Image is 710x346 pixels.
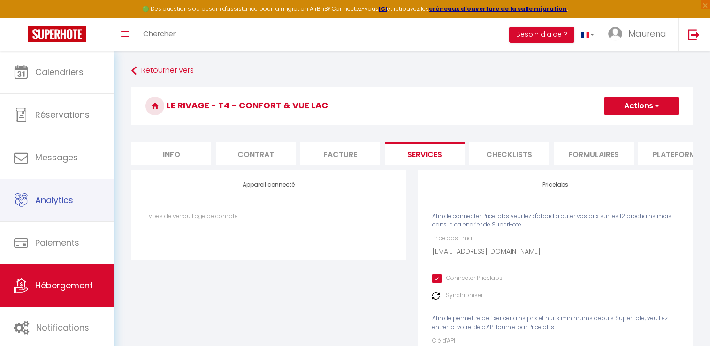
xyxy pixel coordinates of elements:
li: Formulaires [554,142,634,165]
img: Super Booking [28,26,86,42]
li: Info [131,142,211,165]
li: Services [385,142,465,165]
span: Afin de connecter PriceLabs veuillez d'abord ajouter vos prix sur les 12 prochains mois dans le c... [432,212,672,229]
span: Calendriers [35,66,84,78]
button: Besoin d'aide ? [509,27,574,43]
label: Pricelabs Email [432,234,475,243]
img: NO IMAGE [432,292,440,300]
a: Chercher [136,18,183,51]
a: ICI [379,5,387,13]
span: Paiements [35,237,79,248]
h4: Pricelabs [432,181,679,188]
span: Messages [35,151,78,163]
button: Actions [604,97,679,115]
span: Afin de permettre de fixer certains prix et nuits minimums depuis SuperHote, veuillez entrer ici ... [432,314,668,331]
a: Retourner vers [131,62,693,79]
li: Checklists [469,142,549,165]
img: ... [608,27,622,41]
a: ... Maurena [601,18,678,51]
img: logout [688,29,700,40]
a: créneaux d'ouverture de la salle migration [429,5,567,13]
li: Facture [300,142,380,165]
span: Maurena [628,28,666,39]
span: Analytics [35,194,73,206]
span: Notifications [36,322,89,333]
h3: Le Rivage - T4 - Confort & Vue Lac [131,87,693,125]
span: Hébergement [35,279,93,291]
li: Contrat [216,142,296,165]
h4: Appareil connecté [145,181,392,188]
label: Clé d'API [432,337,455,346]
span: Réservations [35,109,90,120]
span: Chercher [143,29,176,38]
label: Synchroniser [446,291,483,300]
label: Types de verrouillage de compte [145,212,238,221]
